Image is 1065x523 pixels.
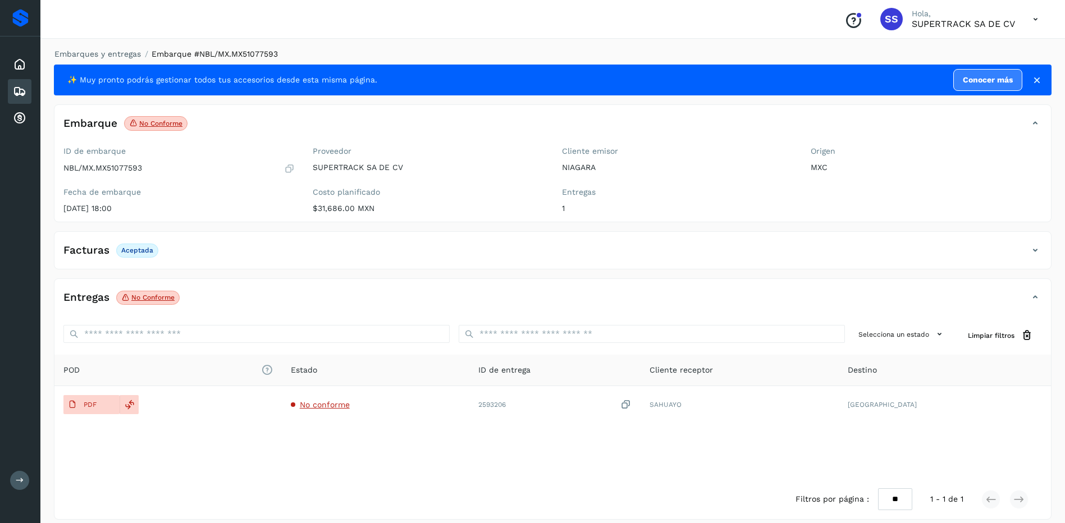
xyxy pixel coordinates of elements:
label: ID de embarque [63,146,295,156]
span: ✨ Muy pronto podrás gestionar todos tus accesorios desde esta misma página. [67,74,377,86]
nav: breadcrumb [54,48,1052,60]
label: Cliente emisor [562,146,793,156]
label: Fecha de embarque [63,187,295,197]
p: NBL/MX.MX51077593 [63,163,142,173]
label: Entregas [562,187,793,197]
span: POD [63,364,273,376]
p: Aceptada [121,246,153,254]
span: 1 - 1 de 1 [930,493,963,505]
div: Embarques [8,79,31,104]
div: Inicio [8,52,31,77]
span: Filtros por página : [796,493,869,505]
span: Cliente receptor [650,364,713,376]
h4: Embarque [63,117,117,130]
a: Embarques y entregas [54,49,141,58]
span: Estado [291,364,317,376]
span: Limpiar filtros [968,331,1014,341]
div: Cuentas por cobrar [8,106,31,131]
div: Reemplazar POD [120,395,139,414]
span: No conforme [300,400,350,409]
div: FacturasAceptada [54,241,1051,269]
button: PDF [63,395,120,414]
p: Hola, [912,9,1015,19]
span: Destino [848,364,877,376]
p: No conforme [139,120,182,127]
p: MXC [811,163,1042,172]
td: [GEOGRAPHIC_DATA] [839,386,1051,423]
a: Conocer más [953,69,1022,91]
p: SUPERTRACK SA DE CV [912,19,1015,29]
td: SAHUAYO [641,386,839,423]
div: EntregasNo conforme [54,288,1051,316]
p: No conforme [131,293,175,301]
label: Origen [811,146,1042,156]
span: Embarque #NBL/MX.MX51077593 [152,49,278,58]
label: Costo planificado [313,187,544,197]
p: $31,686.00 MXN [313,204,544,213]
button: Selecciona un estado [854,325,950,343]
div: EmbarqueNo conforme [54,114,1051,142]
span: ID de entrega [478,364,531,376]
p: PDF [84,401,97,409]
label: Proveedor [313,146,544,156]
button: Limpiar filtros [959,325,1042,346]
p: SUPERTRACK SA DE CV [313,163,544,172]
h4: Facturas [63,244,109,257]
h4: Entregas [63,291,109,304]
div: 2593206 [478,399,632,411]
p: 1 [562,204,793,213]
p: NIAGARA [562,163,793,172]
p: [DATE] 18:00 [63,204,295,213]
